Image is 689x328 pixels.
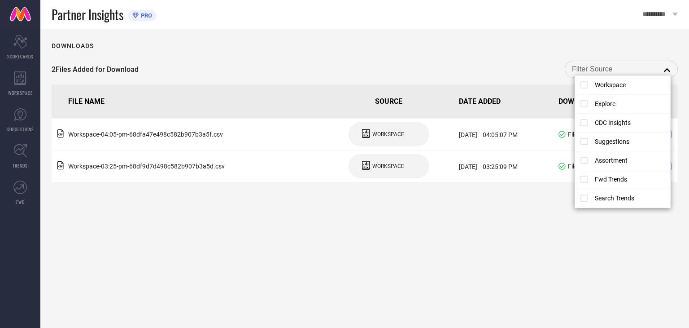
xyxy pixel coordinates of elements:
[459,131,518,138] span: [DATE] 04:05:07 PM
[139,12,152,19] span: PRO
[555,84,678,119] th: DOWNLOAD STATUS
[372,131,404,137] span: WORKSPACE
[52,5,123,24] span: Partner Insights
[322,84,455,119] th: SOURCE
[575,114,670,133] li: CDC Insights
[52,84,322,119] th: FILE NAME
[372,163,404,169] span: WORKSPACE
[575,95,670,114] li: Explore
[7,126,34,133] span: SUGGESTIONS
[13,162,28,169] span: TRENDS
[568,131,604,138] span: File Prepared
[459,163,518,170] span: [DATE] 03:25:09 PM
[575,76,670,95] li: Workspace
[16,199,25,205] span: FWD
[575,151,670,170] li: Assortment
[455,84,555,119] th: DATE ADDED
[575,133,670,151] li: Suggestions
[8,89,33,96] span: WORKSPACE
[68,131,223,138] span: Workspace - 04:05-pm - 68dfa47e498c582b907b3a5f .csv
[568,163,604,170] span: File Prepared
[7,53,34,60] span: SCORECARDS
[575,189,670,208] li: Search Trends
[52,42,94,49] h1: Downloads
[68,163,225,170] span: Workspace - 03:25-pm - 68df9d7d498c582b907b3a5d .csv
[52,65,139,74] span: 2 Files Added for Download
[575,170,670,189] li: Fwd Trends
